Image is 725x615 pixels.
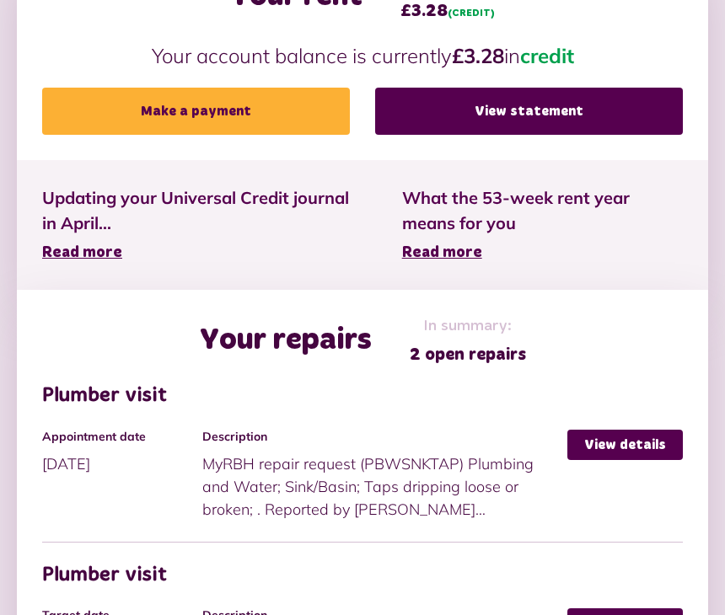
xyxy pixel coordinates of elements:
a: Updating your Universal Credit journal in April... Read more [42,186,352,265]
strong: £3.28 [452,44,504,69]
h2: Your repairs [200,324,372,360]
span: What the 53-week rent year means for you [402,186,683,237]
a: What the 53-week rent year means for you Read more [402,186,683,265]
span: credit [520,44,574,69]
h4: Description [202,430,559,445]
a: View details [567,430,683,461]
span: Updating your Universal Credit journal in April... [42,186,352,237]
h3: Plumber visit [42,385,683,409]
span: (CREDIT) [448,9,495,19]
div: [DATE] [42,430,202,476]
a: Make a payment [42,88,350,136]
a: View statement [375,88,683,136]
span: Read more [402,246,482,261]
h4: Appointment date [42,430,194,445]
div: MyRBH repair request (PBWSNKTAP) Plumbing and Water; Sink/Basin; Taps dripping loose or broken; .... [202,430,567,521]
span: Read more [42,246,122,261]
p: Your account balance is currently in [42,41,683,72]
h3: Plumber visit [42,564,683,589]
span: 2 open repairs [410,343,526,368]
span: In summary: [410,316,526,339]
